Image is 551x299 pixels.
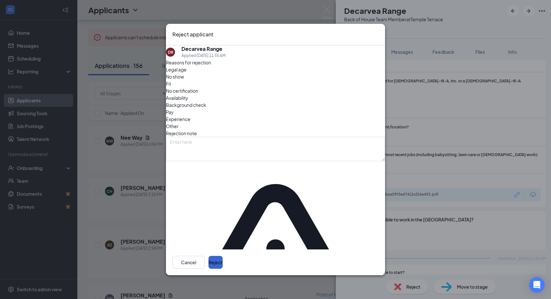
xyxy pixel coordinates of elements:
[208,256,223,269] button: Reject
[166,108,174,116] span: Pay
[172,30,213,39] h3: Reject applicant
[181,52,226,59] div: Applied [DATE] 11:55 AM
[181,45,222,52] h5: Decarvea Range
[166,66,187,73] span: Legal age
[166,60,211,65] span: Reasons for rejection
[529,277,545,293] div: Open Intercom Messenger
[166,87,198,94] span: No certification
[166,80,171,87] span: Fit
[166,73,184,80] span: No show
[166,94,188,101] span: Availability
[166,123,179,130] span: Other
[166,116,190,123] span: Experience
[168,50,173,55] div: DR
[166,130,197,136] span: Rejection note
[172,256,205,269] button: Cancel
[166,101,206,108] span: Background check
